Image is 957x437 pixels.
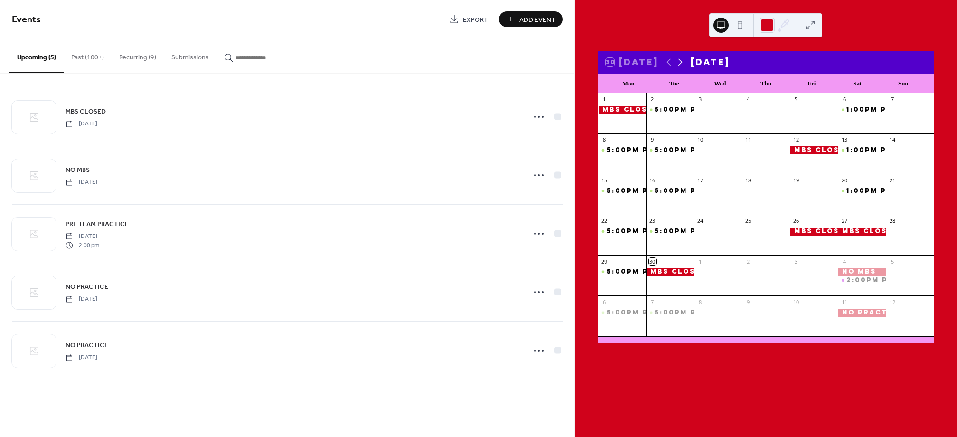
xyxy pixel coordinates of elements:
span: 2:00 pm [66,241,99,249]
div: 11 [745,136,752,143]
span: NO MBS [66,165,90,175]
div: 19 [793,177,800,184]
div: PRE TEAM PRACTICE [642,146,733,154]
div: PRE TEAM PRACTICE [646,228,694,236]
div: Thu [743,74,788,93]
div: 28 [889,218,896,225]
div: PRE TEAM PRACTICE [838,106,886,114]
button: Recurring (9) [112,38,164,72]
span: NO PRACTICE [66,341,108,351]
a: MBS CLOSED [66,106,106,117]
a: PRE TEAM PRACTICE [66,218,129,229]
span: MBS CLOSED [66,107,106,117]
div: PRE TEAM PRACTICE [642,187,733,195]
div: 29 [601,258,608,265]
span: 1:00pm [846,106,881,114]
div: PRE TEAM PRACTICE [838,146,886,154]
span: 5:00pm [607,187,642,195]
div: Wed [697,74,743,93]
span: [DATE] [66,232,99,241]
div: PRE TEAM PRACTICE [598,268,646,276]
div: Sun [881,74,926,93]
div: 2 [745,258,752,265]
span: Export [463,15,488,25]
div: MBS CLOSED [646,268,694,276]
div: PRE TEAM PRACTICE [690,146,781,154]
div: PRE TEAM PRACTICE [598,228,646,236]
div: PRE TEAM PRACTICE [646,106,694,114]
div: 12 [793,136,800,143]
span: NO PRACTICE [66,282,108,292]
div: PRE TEAM PRACTICE [838,276,886,285]
span: [DATE] [66,295,97,304]
div: 22 [601,218,608,225]
span: [DATE] [66,353,97,362]
div: 20 [841,177,848,184]
div: 3 [793,258,800,265]
div: 1 [601,96,608,103]
div: PRE TEAM PRACTICE [598,146,646,154]
div: 10 [697,136,704,143]
div: 4 [745,96,752,103]
div: 10 [793,298,800,305]
div: MBS CLOSED [838,228,886,236]
div: 21 [889,177,896,184]
div: PRE TEAM PRACTICE [642,268,733,276]
div: PRE TEAM PRACTICE [690,228,781,236]
div: 9 [649,136,656,143]
span: 2:00pm [846,276,882,285]
div: 6 [841,96,848,103]
div: 3 [697,96,704,103]
div: PRE TEAM PRACTICE [690,106,781,114]
button: Submissions [164,38,216,72]
a: NO MBS [66,164,90,175]
span: 5:00pm [655,187,690,195]
div: 24 [697,218,704,225]
div: PRE TEAM PRACTICE [598,187,646,195]
a: NO PRACTICE [66,281,108,292]
div: MBS CLOSED [790,228,838,236]
span: 5:00pm [655,228,690,236]
div: 27 [841,218,848,225]
div: 9 [745,298,752,305]
div: 5 [793,96,800,103]
span: PRE TEAM PRACTICE [66,219,129,229]
div: Fri [789,74,835,93]
span: Add Event [519,15,555,25]
span: 5:00pm [655,309,690,317]
div: 12 [889,298,896,305]
div: Mon [606,74,651,93]
div: 7 [649,298,656,305]
div: 13 [841,136,848,143]
div: 2 [649,96,656,103]
div: PRE TEAM PRACTICE [598,309,646,317]
div: Sat [835,74,880,93]
span: 5:00pm [607,268,642,276]
div: 15 [601,177,608,184]
span: 1:00pm [846,146,881,154]
div: PRE TEAM PRACTICE [690,309,781,317]
div: MBS CLOSED [598,106,646,114]
div: PRE TEAM PRACTICE [642,228,733,236]
div: 8 [697,298,704,305]
div: 8 [601,136,608,143]
div: PRE TEAM PRACTICE [838,187,886,195]
div: 18 [745,177,752,184]
div: 6 [601,298,608,305]
div: 16 [649,177,656,184]
div: PRE TEAM PRACTICE [646,146,694,154]
div: 17 [697,177,704,184]
div: 4 [841,258,848,265]
span: 1:00pm [846,187,881,195]
span: 5:00pm [607,146,642,154]
button: Add Event [499,11,563,27]
div: 23 [649,218,656,225]
div: 1 [697,258,704,265]
div: MBS CLOSED [790,146,838,154]
div: PRE TEAM PRACTICE [646,309,694,317]
div: 7 [889,96,896,103]
span: 5:00pm [607,309,642,317]
div: 26 [793,218,800,225]
button: Past (100+) [64,38,112,72]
